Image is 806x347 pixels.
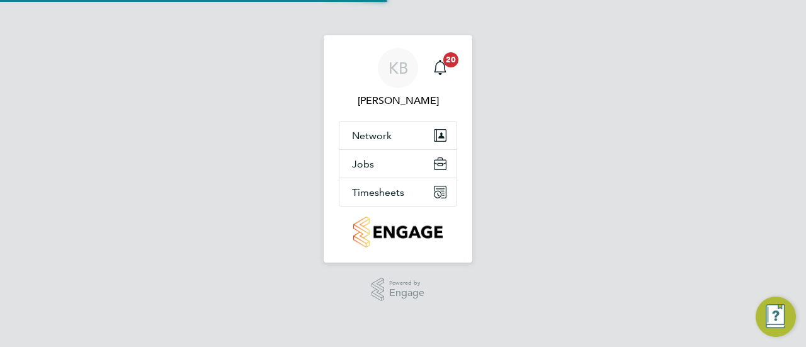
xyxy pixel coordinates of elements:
[324,35,472,263] nav: Main navigation
[389,278,424,288] span: Powered by
[353,217,442,247] img: countryside-properties-logo-retina.png
[339,150,457,178] button: Jobs
[372,278,425,302] a: Powered byEngage
[389,288,424,299] span: Engage
[339,93,457,108] span: Kakha Buchukuri
[389,60,408,76] span: KB
[339,48,457,108] a: KB[PERSON_NAME]
[339,122,457,149] button: Network
[339,178,457,206] button: Timesheets
[756,297,796,337] button: Engage Resource Center
[352,158,374,170] span: Jobs
[428,48,453,88] a: 20
[339,217,457,247] a: Go to home page
[443,52,458,67] span: 20
[352,130,392,142] span: Network
[352,186,404,198] span: Timesheets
